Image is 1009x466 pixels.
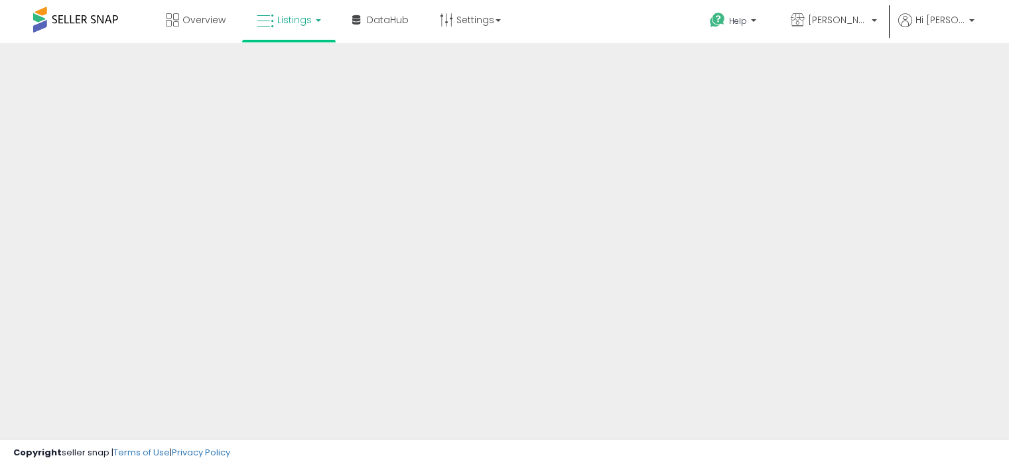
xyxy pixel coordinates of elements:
a: Terms of Use [113,446,170,459]
span: DataHub [367,13,409,27]
strong: Copyright [13,446,62,459]
i: Get Help [709,12,726,29]
span: Help [729,15,747,27]
div: seller snap | | [13,447,230,459]
a: Help [699,2,770,43]
span: [PERSON_NAME] store [808,13,868,27]
a: Privacy Policy [172,446,230,459]
span: Hi [PERSON_NAME] [915,13,965,27]
a: Hi [PERSON_NAME] [898,13,975,43]
span: Listings [277,13,312,27]
span: Overview [182,13,226,27]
